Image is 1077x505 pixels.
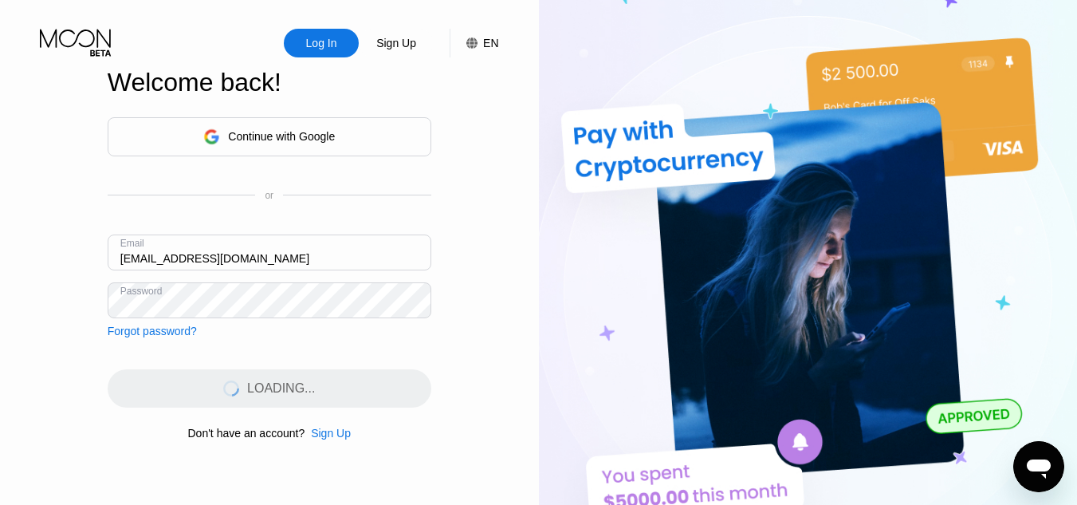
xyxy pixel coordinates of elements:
[359,29,434,57] div: Sign Up
[188,427,305,440] div: Don't have an account?
[305,427,351,440] div: Sign Up
[108,325,197,337] div: Forgot password?
[108,68,431,97] div: Welcome back!
[284,29,359,57] div: Log In
[1013,441,1064,492] iframe: Button to launch messaging window
[265,190,273,201] div: or
[311,427,351,440] div: Sign Up
[375,35,418,51] div: Sign Up
[305,35,339,51] div: Log In
[120,286,163,297] div: Password
[120,238,144,249] div: Email
[483,37,498,49] div: EN
[450,29,498,57] div: EN
[228,130,335,143] div: Continue with Google
[108,117,431,156] div: Continue with Google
